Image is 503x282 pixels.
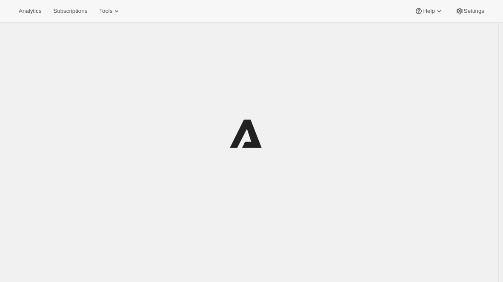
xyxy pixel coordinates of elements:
[94,5,126,17] button: Tools
[409,5,448,17] button: Help
[14,5,46,17] button: Analytics
[450,5,489,17] button: Settings
[423,8,434,15] span: Help
[19,8,41,15] span: Analytics
[99,8,112,15] span: Tools
[48,5,92,17] button: Subscriptions
[464,8,484,15] span: Settings
[53,8,87,15] span: Subscriptions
